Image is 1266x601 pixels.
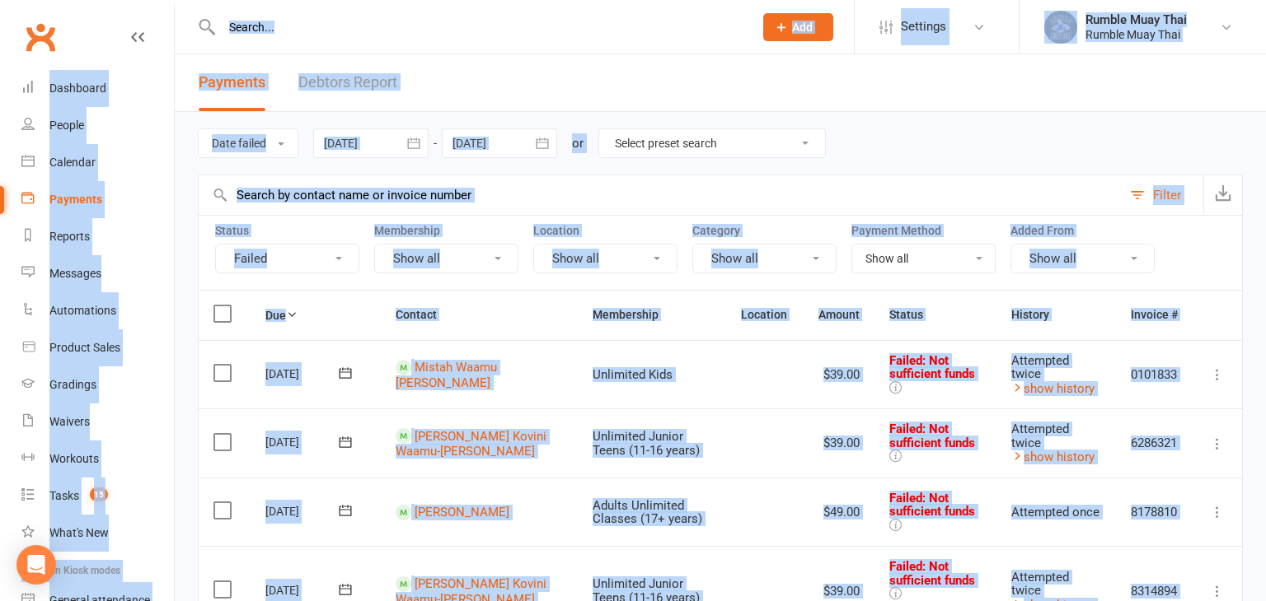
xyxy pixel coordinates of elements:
th: Location [726,291,802,339]
div: Workouts [49,452,99,465]
label: Category [692,224,837,237]
a: Clubworx [20,16,61,58]
span: Settings [901,8,946,45]
div: Messages [49,267,101,280]
a: Debtors Report [298,54,397,111]
th: Status [874,291,996,339]
th: Amount [802,291,874,339]
span: Failed [889,353,975,382]
div: Calendar [49,156,96,169]
label: Payment Method [851,224,996,237]
a: show history [1011,381,1095,396]
td: $39.00 [802,408,874,478]
span: : Not sufficient funds [889,559,975,588]
input: Search by contact name or invoice number [199,175,1122,215]
input: Search... [217,16,742,39]
a: Messages [21,255,174,292]
td: 6286321 [1116,408,1193,478]
div: [DATE] [265,498,341,524]
a: Workouts [21,440,174,478]
button: Show all [1010,244,1155,273]
th: Contact [381,291,578,339]
div: Rumble Muay Thai [1085,27,1187,42]
div: Waivers [49,415,90,428]
span: Attempted twice [1011,422,1069,450]
a: show history [1011,450,1095,464]
th: Membership [578,291,726,339]
span: Attempted twice [1011,570,1069,599]
span: Attempted twice [1011,353,1069,382]
span: : Not sufficient funds [889,422,975,450]
span: Add [792,21,813,34]
span: Payments [199,73,265,91]
a: People [21,107,174,144]
span: 15 [90,487,108,501]
button: Payments [199,54,265,111]
a: Reports [21,218,174,255]
button: Show all [374,244,518,273]
div: Rumble Muay Thai [1085,12,1187,27]
a: Payments [21,181,174,218]
button: Add [763,13,833,41]
span: Unlimited Junior Teens (11-16 years) [593,429,700,458]
th: Invoice # [1116,291,1193,339]
a: Dashboard [21,70,174,107]
a: [PERSON_NAME] [415,505,509,519]
div: Reports [49,230,90,243]
a: Calendar [21,144,174,181]
label: Status [215,224,359,237]
th: History [996,291,1116,339]
div: Payments [49,193,102,206]
button: Show all [692,244,837,273]
div: Automations [49,304,116,317]
div: [DATE] [265,429,341,454]
span: Failed [889,491,975,519]
label: Added From [1010,224,1155,237]
span: Unlimited Kids [593,367,673,382]
div: Dashboard [49,82,106,95]
button: Date failed [198,128,298,158]
div: or [572,133,584,153]
span: Attempted once [1011,505,1100,519]
a: Waivers [21,403,174,440]
a: Product Sales [21,329,174,366]
a: [PERSON_NAME] Kovini Waamu-[PERSON_NAME] [396,429,546,459]
label: Membership [374,224,518,237]
td: $49.00 [802,478,874,547]
a: Gradings [21,366,174,403]
td: 0101833 [1116,340,1193,409]
div: Tasks [49,489,79,502]
button: Filter [1122,175,1203,215]
div: What's New [49,526,109,539]
div: Product Sales [49,341,120,354]
button: Show all [533,244,678,273]
span: Failed [889,559,975,588]
div: Open Intercom Messenger [16,545,56,585]
img: thumb_image1688088946.png [1044,11,1077,44]
span: : Not sufficient funds [889,491,975,519]
td: $39.00 [802,340,874,409]
a: Tasks 15 [21,478,174,515]
th: Due [251,291,381,339]
a: Automations [21,292,174,329]
span: Failed [889,422,975,450]
span: Adults Unlimited Classes (17+ years) [593,498,702,527]
div: Filter [1153,185,1181,205]
span: : Not sufficient funds [889,353,975,382]
td: 8178810 [1116,478,1193,547]
button: Failed [215,244,359,273]
a: What's New [21,515,174,552]
div: Gradings [49,378,96,391]
div: People [49,119,84,132]
div: [DATE] [265,361,341,386]
label: Location [533,224,678,237]
a: Mistah Waamu [PERSON_NAME] [396,360,497,390]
